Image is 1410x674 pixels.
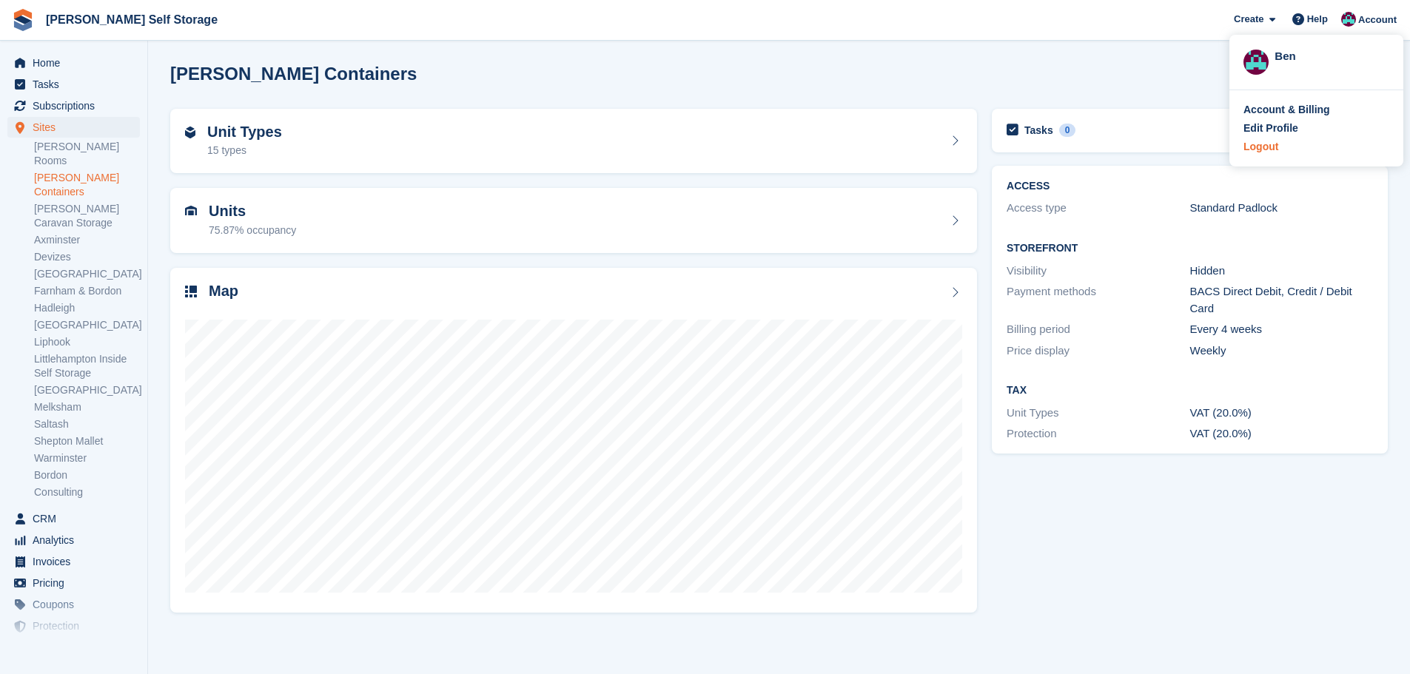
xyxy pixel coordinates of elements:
[1007,321,1189,338] div: Billing period
[1024,124,1053,137] h2: Tasks
[34,485,140,499] a: Consulting
[7,74,140,95] a: menu
[1243,121,1389,136] a: Edit Profile
[34,140,140,168] a: [PERSON_NAME] Rooms
[1190,343,1373,360] div: Weekly
[34,284,140,298] a: Farnham & Bordon
[1007,200,1189,217] div: Access type
[209,283,238,300] h2: Map
[34,267,140,281] a: [GEOGRAPHIC_DATA]
[1007,283,1189,317] div: Payment methods
[34,171,140,199] a: [PERSON_NAME] Containers
[33,95,121,116] span: Subscriptions
[33,616,121,636] span: Protection
[1190,263,1373,280] div: Hidden
[207,124,282,141] h2: Unit Types
[7,117,140,138] a: menu
[34,451,140,465] a: Warminster
[7,53,140,73] a: menu
[7,530,140,550] a: menu
[1275,48,1389,61] div: Ben
[1190,405,1373,422] div: VAT (20.0%)
[170,268,977,613] a: Map
[1243,50,1269,75] img: Ben
[209,203,296,220] h2: Units
[185,206,197,216] img: unit-icn-7be61d7bf1b0ce9d3e12c5938cc71ed9869f7b940bace4675aadf7bd6d80202e.svg
[1358,13,1397,27] span: Account
[1007,385,1373,397] h2: Tax
[1007,181,1373,192] h2: ACCESS
[34,434,140,448] a: Shepton Mallet
[1190,425,1373,442] div: VAT (20.0%)
[34,202,140,230] a: [PERSON_NAME] Caravan Storage
[7,95,140,116] a: menu
[1007,263,1189,280] div: Visibility
[34,301,140,315] a: Hadleigh
[1307,12,1328,27] span: Help
[1059,124,1076,137] div: 0
[1007,405,1189,422] div: Unit Types
[170,64,417,84] h2: [PERSON_NAME] Containers
[7,616,140,636] a: menu
[33,637,121,658] span: Settings
[33,508,121,529] span: CRM
[34,400,140,414] a: Melksham
[40,7,224,32] a: [PERSON_NAME] Self Storage
[1190,283,1373,317] div: BACS Direct Debit, Credit / Debit Card
[33,117,121,138] span: Sites
[1243,139,1278,155] div: Logout
[33,594,121,615] span: Coupons
[7,637,140,658] a: menu
[34,318,140,332] a: [GEOGRAPHIC_DATA]
[1243,139,1389,155] a: Logout
[1190,321,1373,338] div: Every 4 weeks
[33,573,121,593] span: Pricing
[34,352,140,380] a: Littlehampton Inside Self Storage
[1243,102,1330,118] div: Account & Billing
[185,286,197,297] img: map-icn-33ee37083ee616e46c38cad1a60f524a97daa1e2b2c8c0bc3eb3415660979fc1.svg
[34,383,140,397] a: [GEOGRAPHIC_DATA]
[34,233,140,247] a: Axminster
[12,9,34,31] img: stora-icon-8386f47178a22dfd0bd8f6a31ec36ba5ce8667c1dd55bd0f319d3a0aa187defe.svg
[209,223,296,238] div: 75.87% occupancy
[34,335,140,349] a: Liphook
[170,109,977,174] a: Unit Types 15 types
[33,74,121,95] span: Tasks
[185,127,195,138] img: unit-type-icn-2b2737a686de81e16bb02015468b77c625bbabd49415b5ef34ead5e3b44a266d.svg
[7,594,140,615] a: menu
[33,530,121,550] span: Analytics
[1243,121,1298,136] div: Edit Profile
[1190,200,1373,217] div: Standard Padlock
[33,551,121,572] span: Invoices
[34,250,140,264] a: Devizes
[170,188,977,253] a: Units 75.87% occupancy
[7,573,140,593] a: menu
[34,468,140,482] a: Bordon
[1243,102,1389,118] a: Account & Billing
[1007,425,1189,442] div: Protection
[33,53,121,73] span: Home
[34,417,140,431] a: Saltash
[1341,12,1356,27] img: Ben
[7,551,140,572] a: menu
[1007,243,1373,255] h2: Storefront
[207,143,282,158] div: 15 types
[1007,343,1189,360] div: Price display
[1234,12,1263,27] span: Create
[7,508,140,529] a: menu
